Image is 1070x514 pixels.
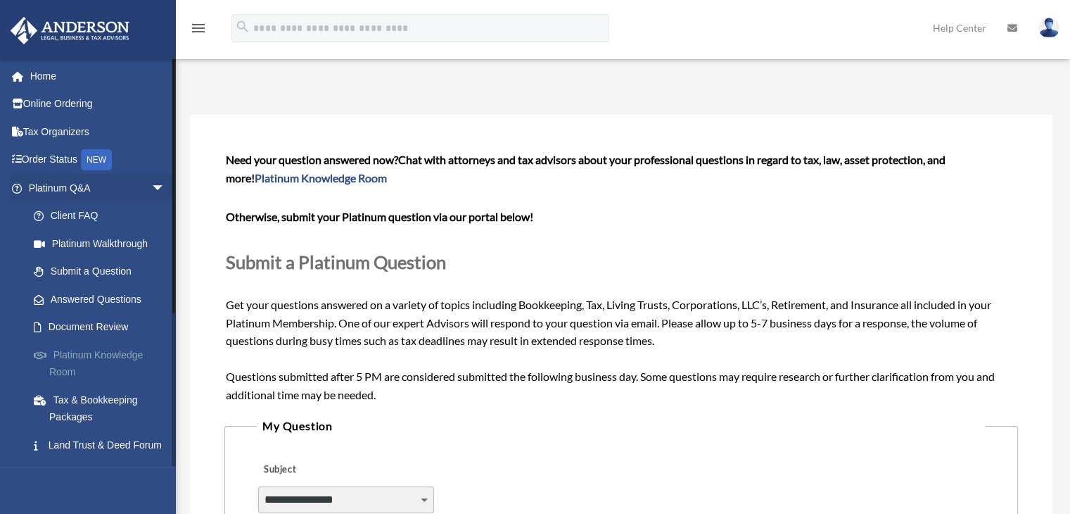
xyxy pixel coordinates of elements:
span: Get your questions answered on a variety of topics including Bookkeeping, Tax, Living Trusts, Cor... [226,153,1017,401]
a: Platinum Walkthrough [20,230,186,258]
span: Chat with attorneys and tax advisors about your professional questions in regard to tax, law, ass... [226,153,945,184]
div: NEW [81,149,112,170]
span: arrow_drop_down [151,174,179,203]
a: Tax Organizers [10,118,186,146]
i: search [235,19,250,35]
a: Land Trust & Deed Forum [20,431,186,459]
a: Online Ordering [10,90,186,118]
a: Order StatusNEW [10,146,186,175]
img: Anderson Advisors Platinum Portal [6,17,134,44]
a: Platinum Knowledge Room [255,171,387,184]
label: Subject [258,460,392,480]
a: Client FAQ [20,202,186,230]
span: Need your question answered now? [226,153,398,166]
span: Submit a Platinum Question [226,251,446,272]
a: Portal Feedback [20,459,186,487]
a: Home [10,62,186,90]
a: Tax & Bookkeeping Packages [20,386,186,431]
a: Answered Questions [20,285,186,313]
a: Document Review [20,313,186,341]
img: User Pic [1038,18,1059,38]
a: Submit a Question [20,258,179,286]
a: Platinum Q&Aarrow_drop_down [10,174,186,202]
legend: My Question [257,416,986,436]
a: Platinum Knowledge Room [20,341,186,386]
b: Otherwise, submit your Platinum question via our portal below! [226,210,533,223]
i: menu [190,20,207,37]
a: menu [190,25,207,37]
